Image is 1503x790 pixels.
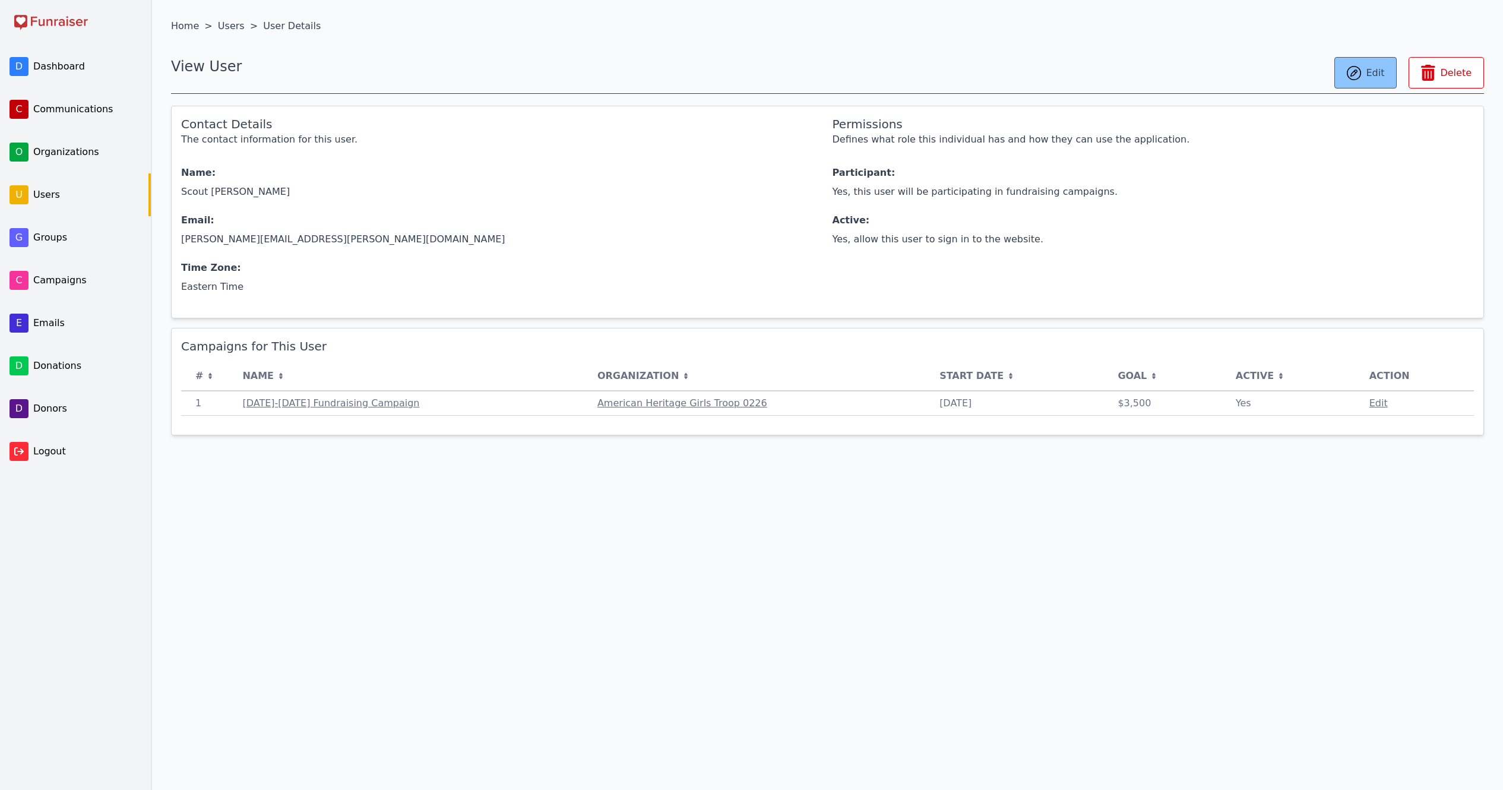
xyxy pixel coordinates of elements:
[833,167,896,178] span: Participant:
[204,20,212,31] span: >
[10,185,29,204] span: U
[33,59,139,74] span: Dashboard
[10,57,29,76] span: D
[10,399,29,418] span: D
[33,273,139,287] span: Campaigns
[33,359,139,373] span: Donations
[939,369,1014,383] button: Start Date
[171,19,1484,38] nav: Breadcrumb
[195,396,214,410] span: 1
[181,338,1474,355] h2: Campaigns for This User
[10,228,29,247] span: G
[1334,57,1397,89] a: Edit
[10,100,29,119] span: C
[261,19,323,38] span: User Details
[597,397,767,409] a: View the organization details for American Heritage Girls Troop 0226.
[10,356,29,375] span: D
[833,186,1118,197] span: Yes, this user will be participating in fundraising campaigns.
[939,397,972,409] span: [DATE]
[33,188,139,202] span: Users
[216,19,247,38] a: Users
[1355,362,1474,391] th: Action
[181,262,241,273] span: Time Zone:
[33,444,141,459] span: Logout
[33,230,139,245] span: Groups
[181,233,505,245] a: [PERSON_NAME][EMAIL_ADDRESS][PERSON_NAME][DOMAIN_NAME]
[1236,396,1341,410] span: Yes
[10,314,29,333] span: E
[14,14,88,31] img: Funraiser logo
[1103,391,1221,416] td: $3,500
[10,271,29,290] span: C
[181,213,823,227] span: Email:
[181,132,823,147] p: The contact information for this user.
[33,402,139,416] span: Donors
[1118,369,1157,383] button: Goal
[33,316,139,330] span: Emails
[242,369,284,383] button: Name
[33,102,139,116] span: Communications
[242,397,419,409] a: View the user details for 2025-2026 Fundraising Campaign.
[833,214,870,226] span: Active:
[833,132,1474,147] p: Defines what role this individual has and how they can use the application.
[597,369,689,383] button: Organization
[181,116,823,132] h2: Contact Details
[833,233,1043,245] span: Yes, allow this user to sign in to the website.
[181,166,823,180] span: Name:
[171,57,1334,89] h1: View User
[33,145,139,159] span: Organizations
[10,143,29,162] span: O
[1409,57,1484,89] a: Delete
[181,186,290,197] span: Scout [PERSON_NAME]
[833,116,1474,132] h2: Permissions
[171,19,201,38] a: Home
[1236,369,1284,383] button: Active
[195,369,214,383] button: #
[250,20,258,31] span: >
[181,281,243,292] span: Eastern Time
[1369,397,1388,409] a: Edit the campaign details for 2025-2026 Fundraising Campaign.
